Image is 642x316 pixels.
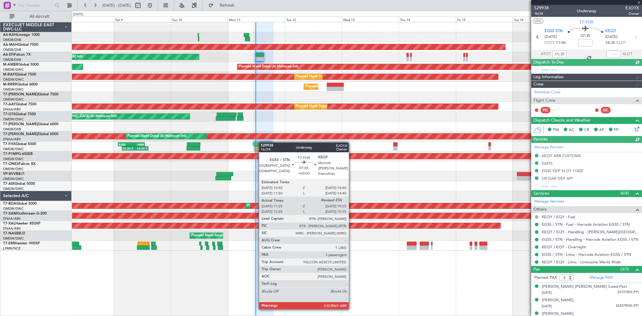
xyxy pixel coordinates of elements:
span: 07:35 [581,33,590,39]
a: Manage PAX [590,275,613,281]
div: Planned Maint Dubai (Al Maktoum Intl) [127,132,187,141]
a: OMDB/DXB [3,57,21,62]
span: AC [569,127,574,133]
button: All Aircraft [7,12,65,21]
span: All Aircraft [16,14,64,19]
span: EGSS STN [544,28,563,34]
a: OMDW/DWC [3,97,24,102]
a: DNAA/ABV [3,216,21,221]
a: OMDW/DWC [3,147,24,151]
span: A6-KAH [3,33,17,37]
button: Refresh [206,1,242,10]
a: OMDW/DWC [3,77,24,82]
button: UTC [533,18,543,24]
span: 18:35 [605,40,615,46]
span: T7-FHX [3,142,16,146]
a: T7-FHXGlobal 5000 [3,142,36,146]
div: Wed 13 [342,17,399,22]
span: Z6727003 (PP) [617,290,639,295]
a: T7-XAMGulfstream G-200 [3,212,47,215]
span: T7-XAM [3,212,17,215]
span: (6/6) [620,190,629,196]
div: Fri 15 [456,17,513,22]
a: OMDW/DWC [3,117,24,122]
div: Thu 14 [399,17,456,22]
span: T7-AAY [3,103,16,106]
a: T7-AIXGlobal 5000 [3,182,35,186]
a: DNAA/ABV [3,107,21,112]
span: Dispatch Checks and Weather [533,117,591,124]
span: Pax [533,266,540,273]
span: Services [533,190,549,197]
a: T7-AAYGlobal 7500 [3,103,36,106]
a: OMDW/DWC [3,67,24,72]
div: Sat 16 [513,17,570,22]
div: Planned Maint Dubai (Al Maktoum Intl) [296,102,355,111]
a: OMDW/DWC [3,177,24,181]
div: [PERSON_NAME] [PERSON_NAME] (Lead Pax) [542,284,627,290]
span: T7-FHX [580,19,594,25]
a: DNAA/ABV [3,137,21,141]
a: T7-BDAGlobal 5000 [3,202,37,206]
a: OMDB/DXB [3,38,21,42]
a: T7-EMIHawker 900XP [3,242,40,245]
span: 529938 [534,5,549,11]
span: VP-BVV [3,172,16,176]
a: EGSS / STN - Handling - Harrods Aviation EGSS / STN [542,237,638,242]
span: [DATE] - [DATE] [102,3,131,8]
span: 11:00 [556,40,566,46]
a: T7-[PERSON_NAME]Global 7500 [3,93,58,96]
span: A6-MAH [3,43,18,47]
span: M-RAFI [3,73,16,76]
span: ATOT [541,51,551,57]
div: Unplanned Maint [GEOGRAPHIC_DATA] (Al Maktoum Intl) [28,112,117,121]
a: LFMN/NCE [3,246,21,251]
div: Planned Maint Dubai (Al Maktoum Intl) [247,201,307,210]
a: OMDW/DWC [3,167,24,171]
a: T7-NASBBJ2 [3,232,25,235]
span: AF [599,127,604,133]
span: T7-GTS [3,113,15,116]
div: Planned Maint Dubai (Al Maktoum Intl) [239,62,298,71]
div: Sun 10 [171,17,228,22]
div: 14:30 Z [135,147,148,150]
a: T7-XALHawker 850XP [3,222,40,225]
a: M-RRRRGlobal 6000 [3,83,38,86]
a: A6-MAHGlobal 7500 [3,43,38,47]
span: FP [614,127,619,133]
a: M-RAFIGlobal 7500 [3,73,36,76]
span: M-AMBR [3,63,18,67]
a: A6-KAHLineage 1000 [3,33,40,37]
a: VP-BVVBBJ1 [3,172,25,176]
label: Planned PAX [534,275,557,281]
span: T7-P1MP [3,152,18,156]
span: Refresh [215,3,240,8]
div: UBBB [131,143,144,146]
a: EGSS / STN - Fuel - Harrods Aviation EGSS / STN [542,222,630,227]
div: Tue 12 [285,17,342,22]
a: OMDW/DWC [3,206,24,211]
div: Planned Maint Abuja ([PERSON_NAME] Intl) [191,231,259,240]
div: Planned Maint Dubai (Al Maktoum Intl) [296,72,355,81]
div: Sat 9 [114,17,171,22]
a: T7-ONEXFalcon 8X [3,162,36,166]
span: [DATE] [542,304,552,308]
a: M-AMBRGlobal 5000 [3,63,39,67]
span: T7-EMI [3,242,15,245]
span: 562279026 (PP) [616,303,639,308]
span: (3/3) [620,266,629,272]
a: OMDW/DWC [3,157,24,161]
a: OMDW/DWC [3,87,24,92]
div: [PERSON_NAME] [542,297,574,303]
span: PM [553,127,559,133]
a: Manage Services [534,199,564,205]
span: A6-EFI [3,53,14,57]
a: EGSS / STN - Limo - Harrods Aviation EGSS / STN [542,252,631,257]
span: T7-ONEX [3,162,19,166]
span: EJO1X [625,5,639,11]
a: OMDB/DXB [3,127,21,132]
a: T7-P1MPG-650ER [3,152,33,156]
a: KEQY / EQY - Limo - Limousine World Wide [542,259,621,265]
a: T7-GTSGlobal 7500 [3,113,36,116]
span: T7-NAS [3,232,16,235]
